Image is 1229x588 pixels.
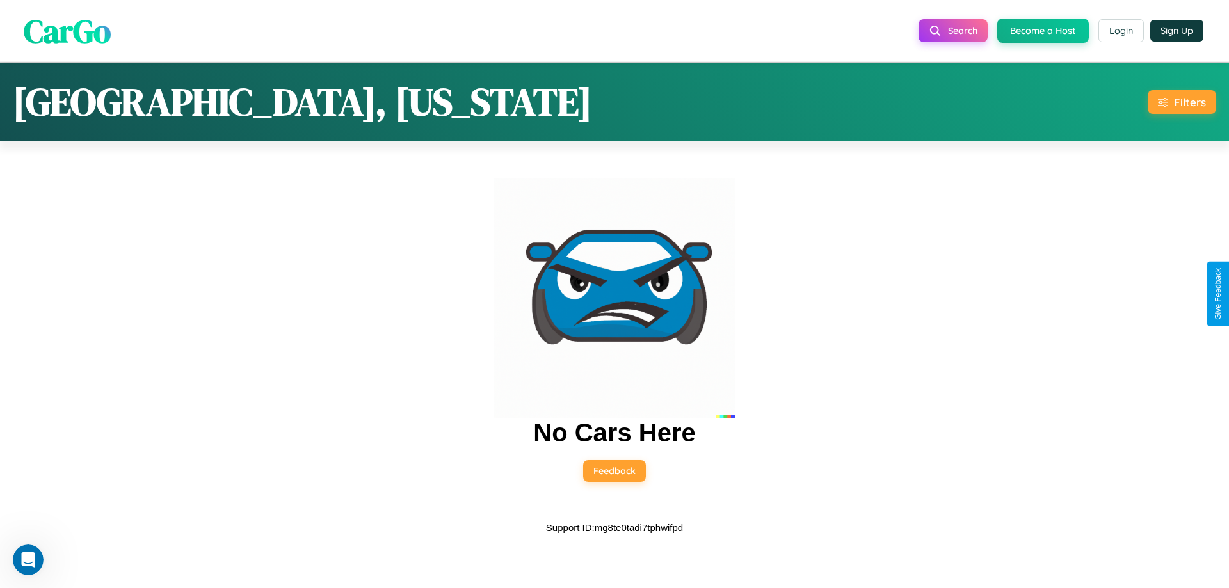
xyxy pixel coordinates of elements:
span: Search [948,25,977,36]
button: Feedback [583,460,646,482]
span: CarGo [24,8,111,52]
button: Login [1098,19,1144,42]
button: Become a Host [997,19,1089,43]
div: Filters [1174,95,1206,109]
button: Filters [1148,90,1216,114]
button: Search [919,19,988,42]
p: Support ID: mg8te0tadi7tphwifpd [546,519,683,536]
h2: No Cars Here [533,418,695,447]
img: car [494,178,735,418]
iframe: Intercom live chat [13,544,44,575]
div: Give Feedback [1214,268,1223,320]
button: Sign Up [1150,20,1203,42]
h1: [GEOGRAPHIC_DATA], [US_STATE] [13,75,592,128]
